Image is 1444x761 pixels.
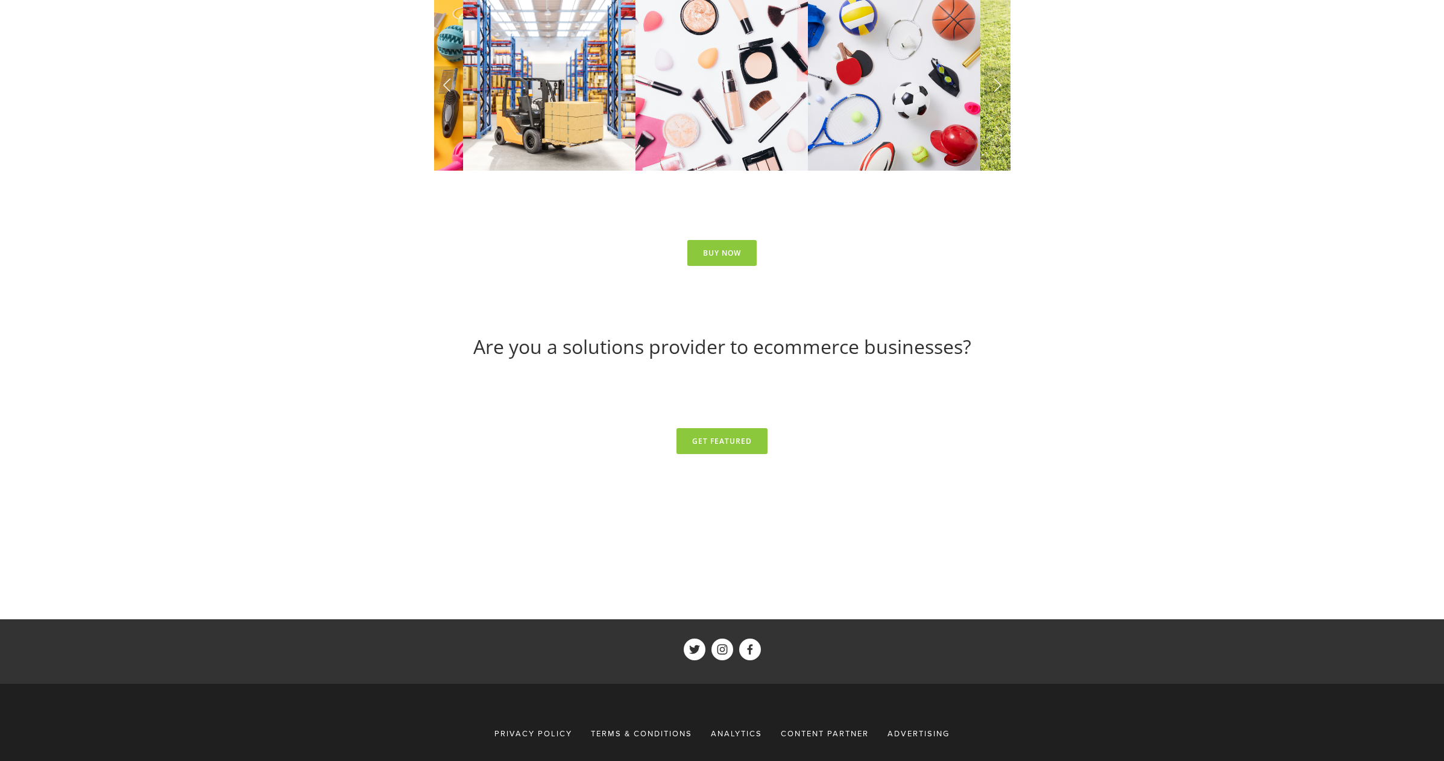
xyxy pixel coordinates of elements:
[434,335,1010,358] h1: Are you a solutions provider to ecommerce businesses?
[984,66,1010,103] a: Next Slide
[494,722,580,744] a: Privacy Policy
[880,722,950,744] a: Advertising
[781,728,869,739] span: Content Partner
[888,728,950,739] span: Advertising
[711,639,733,660] a: ShelfTrend
[687,240,757,266] a: Buy Now
[583,722,700,744] a: Terms & Conditions
[434,66,461,103] a: Previous Slide
[703,722,770,744] div: Analytics
[684,639,705,660] a: ShelfTrend
[494,728,572,739] span: Privacy Policy
[676,428,768,454] a: Get Featured
[773,722,877,744] a: Content Partner
[591,728,692,739] span: Terms & Conditions
[739,639,761,660] a: ShelfTrend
